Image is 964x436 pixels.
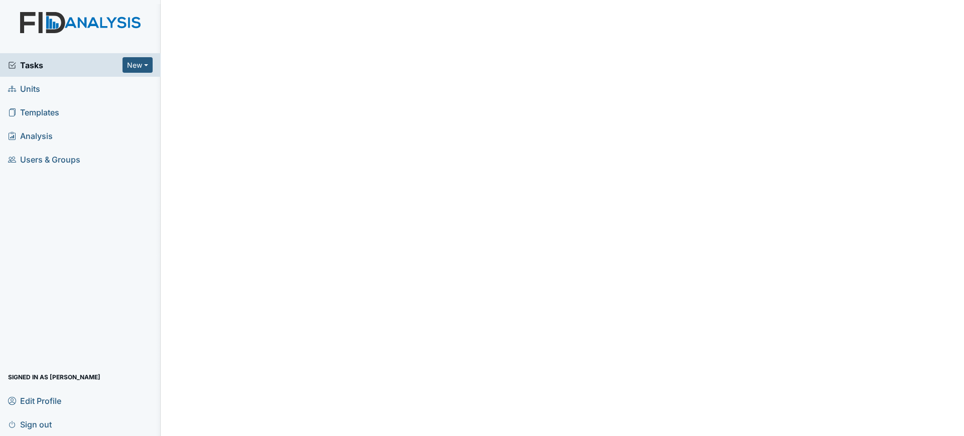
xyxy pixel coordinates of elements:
span: Edit Profile [8,393,61,408]
span: Units [8,81,40,96]
span: Templates [8,104,59,120]
span: Sign out [8,416,52,432]
a: Tasks [8,59,123,71]
span: Users & Groups [8,152,80,167]
button: New [123,57,153,73]
span: Signed in as [PERSON_NAME] [8,369,100,385]
span: Analysis [8,128,53,143]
